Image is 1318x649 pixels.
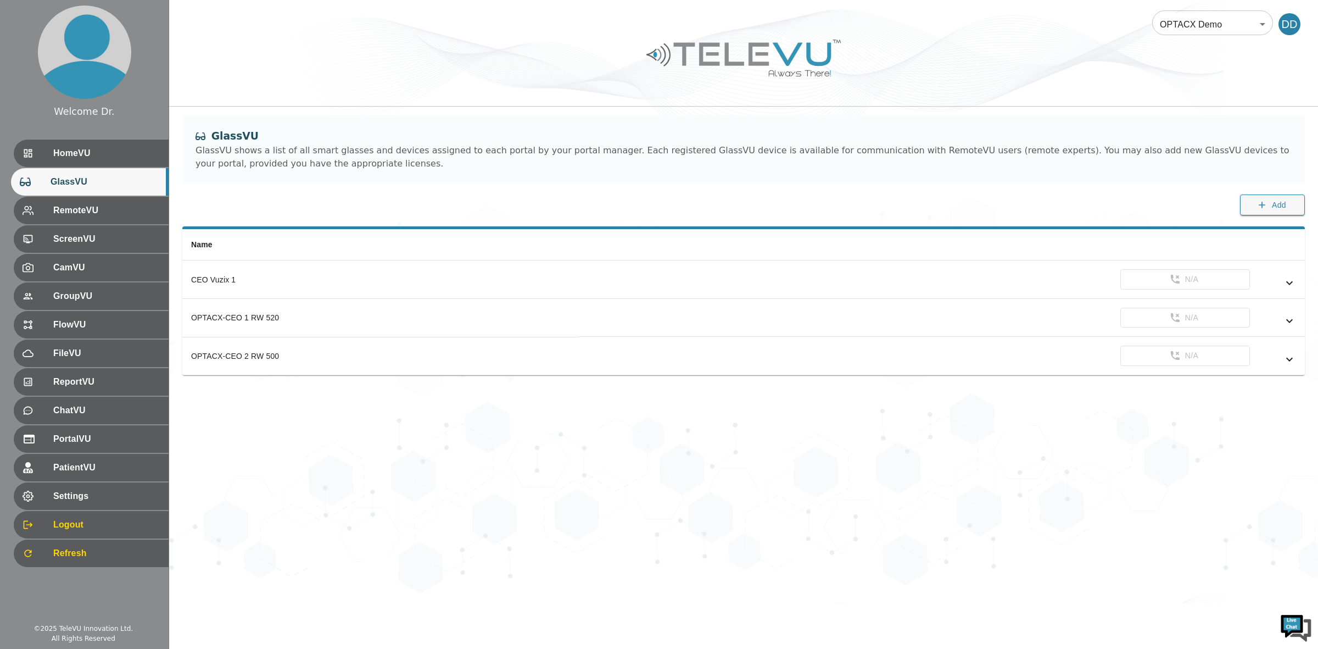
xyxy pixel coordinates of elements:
[191,240,213,249] span: Name
[1152,9,1273,40] div: OPTACX Demo
[53,204,160,217] span: RemoteVU
[53,490,160,503] span: Settings
[191,274,570,285] div: CEO Vuzix 1
[14,368,169,396] div: ReportVU
[14,482,169,510] div: Settings
[645,35,842,81] img: Logo
[1240,195,1305,216] button: Add
[14,311,169,339] div: FlowVU
[11,168,169,196] div: GlassVU
[33,624,133,634] div: © 2025 TeleVU Innovation Ltd.
[14,397,169,424] div: ChatVU
[53,261,160,274] span: CamVU
[14,282,169,310] div: GroupVU
[182,229,1305,375] table: simple table
[191,351,570,362] div: OPTACX-CEO 2 RW 500
[14,540,169,567] div: Refresh
[51,175,160,188] span: GlassVU
[1272,198,1286,212] span: Add
[53,347,160,360] span: FileVU
[1280,611,1313,644] img: Chat Widget
[14,140,169,167] div: HomeVU
[53,232,160,246] span: ScreenVU
[53,518,160,531] span: Logout
[53,318,160,331] span: FlowVU
[14,225,169,253] div: ScreenVU
[52,634,115,644] div: All Rights Reserved
[14,425,169,453] div: PortalVU
[53,147,160,160] span: HomeVU
[1278,13,1300,35] div: DD
[53,547,160,560] span: Refresh
[196,129,1292,144] div: GlassVU
[38,5,131,99] img: profile.png
[191,312,570,323] div: OPTACX-CEO 1 RW 520
[53,290,160,303] span: GroupVU
[53,432,160,446] span: PortalVU
[14,454,169,481] div: PatientVU
[14,340,169,367] div: FileVU
[14,197,169,224] div: RemoteVU
[53,404,160,417] span: ChatVU
[14,511,169,539] div: Logout
[196,144,1292,170] div: GlassVU shows a list of all smart glasses and devices assigned to each portal by your portal mana...
[14,254,169,281] div: CamVU
[53,461,160,474] span: PatientVU
[53,375,160,389] span: ReportVU
[54,104,114,119] div: Welcome Dr.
